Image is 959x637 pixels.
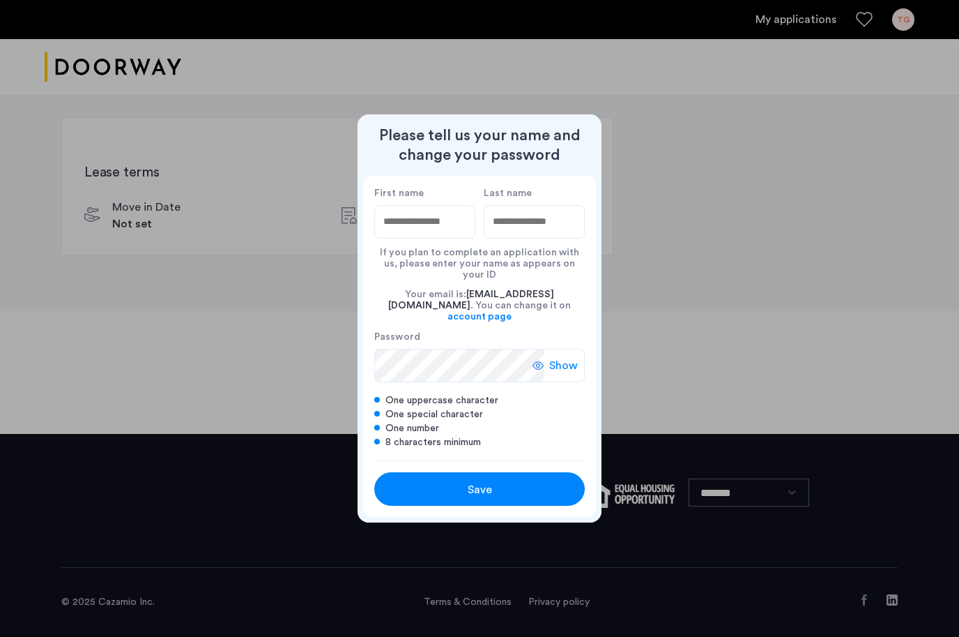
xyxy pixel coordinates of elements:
[549,357,578,374] span: Show
[363,126,596,165] h2: Please tell us your name and change your password
[374,280,585,331] div: Your email is: . You can change it on
[374,394,585,407] div: One uppercase character
[447,311,512,322] a: account page
[374,187,475,200] label: First name
[374,407,585,421] div: One special character
[374,421,585,435] div: One number
[374,472,585,506] button: button
[388,290,554,310] span: [EMAIL_ADDRESS][DOMAIN_NAME]
[468,481,492,498] span: Save
[374,239,585,280] div: If you plan to complete an application with us, please enter your name as appears on your ID
[374,331,544,343] label: Password
[374,435,585,449] div: 8 characters minimum
[484,187,585,200] label: Last name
